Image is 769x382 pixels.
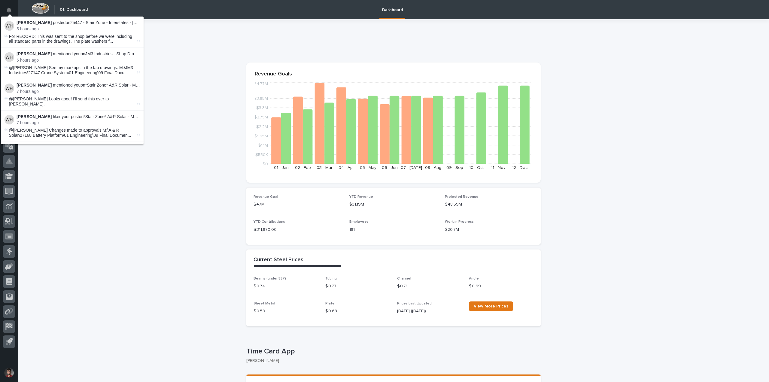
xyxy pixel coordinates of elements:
[9,65,136,75] span: @[PERSON_NAME] See my markups in the fab drawings. M:\JM3 Industries\27147 Crane System\01 Engine...
[397,283,462,289] p: $ 0.71
[349,220,369,224] span: Employees
[469,166,484,170] text: 10 - Oct
[474,304,508,308] span: View More Prices
[5,115,14,124] img: Weston Hochstetler
[60,7,88,12] h2: 01. Dashboard
[349,195,373,199] span: YTD Revenue
[254,257,303,263] h2: Current Steel Prices
[17,83,52,87] strong: [PERSON_NAME]
[17,20,52,25] strong: [PERSON_NAME]
[17,83,140,88] p: mentioned you on *Stair Zone* A&R Solar - Main - Battery Stairs :
[3,366,15,379] button: users-avatar
[397,277,411,280] span: Channel
[17,26,140,32] p: 5 hours ago
[9,34,136,44] span: For RECORD: This was sent to the shop before we were including all standard parts in the drawings...
[3,4,15,16] button: Notifications
[5,84,14,93] img: Weston Hochstetler
[246,358,536,363] p: [PERSON_NAME]
[401,166,422,170] text: 07 - [DATE]
[17,120,140,125] p: 7 hours ago
[382,166,398,170] text: 06 - Jun
[254,134,268,138] tspan: $1.65M
[325,283,390,289] p: $ 0.77
[254,277,286,280] span: Beams (under 55#)
[425,166,441,170] text: 08 - Aug
[17,51,140,57] p: mentioned you on JM3 Industries - Shop Drawings :
[9,96,109,106] span: @[PERSON_NAME] Looks good! I'll send this over to [PERSON_NAME].
[360,166,376,170] text: 05 - May
[5,21,14,31] img: Wynne Hochstetler
[256,106,268,110] tspan: $3.3M
[32,3,49,14] img: Workspace Logo
[317,166,333,170] text: 03 - Mar
[246,347,538,356] p: Time Card App
[17,114,140,119] p: liked your post on *Stair Zone* A&R Solar - Main - Battery Stairs :
[445,195,479,199] span: Projected Revenue
[469,277,479,280] span: Angle
[17,20,140,25] p: posted on 25447 - Stair Zone - Interstates - [GEOGRAPHIC_DATA] :
[445,227,533,233] p: $20.7M
[17,51,52,56] strong: [PERSON_NAME]
[254,82,268,86] tspan: $4.77M
[8,7,15,17] div: Notifications
[255,152,268,157] tspan: $550K
[397,308,462,314] p: [DATE] ([DATE])
[446,166,463,170] text: 09 - Sep
[5,52,14,62] img: Weston Hochstetler
[325,308,390,314] p: $ 0.68
[349,201,438,208] p: $31.19M
[397,302,432,305] span: Prices Last Updated
[254,115,268,119] tspan: $2.75M
[255,71,532,78] p: Revenue Goals
[254,308,318,314] p: $ 0.59
[274,166,289,170] text: 01 - Jan
[295,166,311,170] text: 02 - Feb
[17,114,52,119] strong: [PERSON_NAME]
[491,166,506,170] text: 11 - Nov
[325,302,335,305] span: Plate
[254,302,275,305] span: Sheet Metal
[254,195,278,199] span: Revenue Goal
[339,166,354,170] text: 04 - Apr
[325,277,337,280] span: Tubing
[256,124,268,129] tspan: $2.2M
[254,96,268,101] tspan: $3.85M
[512,166,527,170] text: 12 - Dec
[9,128,136,138] span: @[PERSON_NAME] Changes made to approvals M:\A & R Solar\27168 Battery Platform\01 Engineering\09 ...
[445,220,474,224] span: Work in Progress
[254,220,285,224] span: YTD Contributions
[469,283,533,289] p: $ 0.69
[17,89,140,94] p: 7 hours ago
[254,201,342,208] p: $47M
[263,162,268,166] tspan: $0
[254,227,342,233] p: $ 311,870.00
[349,227,438,233] p: 181
[469,301,513,311] a: View More Prices
[254,283,318,289] p: $ 0.74
[445,201,533,208] p: $48.59M
[258,143,268,147] tspan: $1.1M
[17,58,140,63] p: 5 hours ago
